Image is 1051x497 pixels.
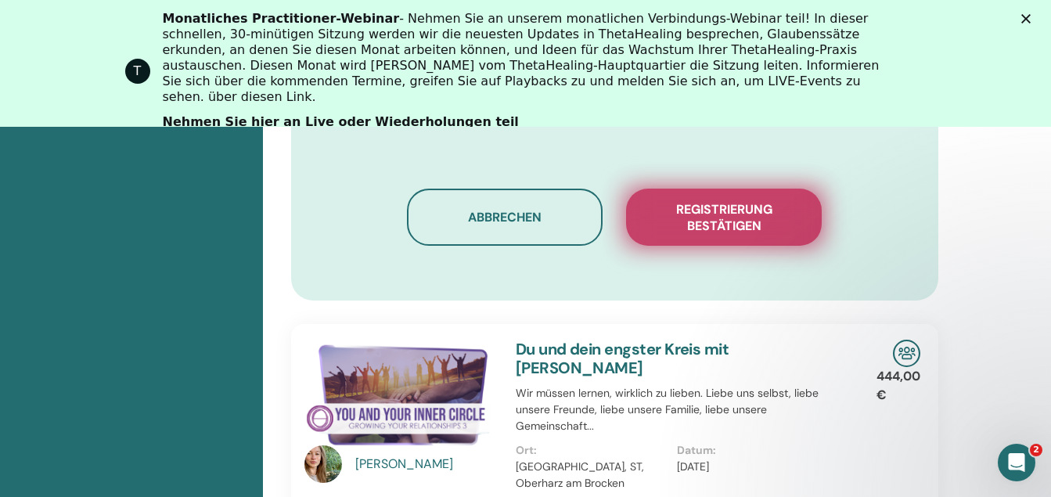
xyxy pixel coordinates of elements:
[355,455,500,474] a: [PERSON_NAME]
[626,189,822,246] button: Registrierung bestätigen
[516,459,668,492] p: [GEOGRAPHIC_DATA], ST, Oberharz am Brocken
[646,201,802,234] span: Registrierung bestätigen
[468,209,542,225] span: Abbrechen
[998,444,1035,481] iframe: Intercom live chat
[407,189,603,246] button: Abbrechen
[893,340,920,367] img: In-Person Seminar
[163,114,519,131] a: Nehmen Sie hier an Live oder Wiederholungen teil
[125,59,150,84] div: Profilbild für ThetaHealing
[516,442,668,459] p: Ort:
[163,11,902,105] div: - Nehmen Sie an unserem monatlichen Verbindungs-Webinar teil! In dieser schnellen, 30-minütigen S...
[163,11,400,26] b: Monatliches Practitioner-Webinar
[876,367,920,405] p: 444,00 €
[304,340,497,450] img: Sie und Ihr engster Kreis
[1021,14,1037,23] div: Schließen
[427,92,783,128] span: Klicken Sie hier, um zu bestätigen, dass Sie den Allgemeinen Geschäftsbedingungen zustimmen
[677,442,830,459] p: Datum:
[677,459,830,475] p: [DATE]
[1030,444,1042,456] span: 2
[516,339,729,378] a: Du und dein engster Kreis mit [PERSON_NAME]
[516,385,839,434] p: Wir müssen lernen, wirklich zu lieben. Liebe uns selbst, liebe unsere Freunde, liebe unsere Famil...
[304,445,342,483] img: default.jpg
